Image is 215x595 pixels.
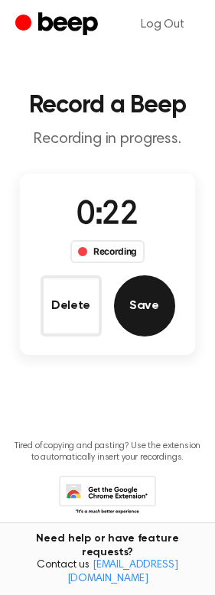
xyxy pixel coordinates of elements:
[125,6,200,43] a: Log Out
[15,10,102,40] a: Beep
[12,130,203,149] p: Recording in progress.
[67,560,178,584] a: [EMAIL_ADDRESS][DOMAIN_NAME]
[12,441,203,463] p: Tired of copying and pasting? Use the extension to automatically insert your recordings.
[77,200,138,232] span: 0:22
[41,275,102,337] button: Delete Audio Record
[12,93,203,118] h1: Record a Beep
[114,275,175,337] button: Save Audio Record
[9,559,206,586] span: Contact us
[70,240,145,263] div: Recording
